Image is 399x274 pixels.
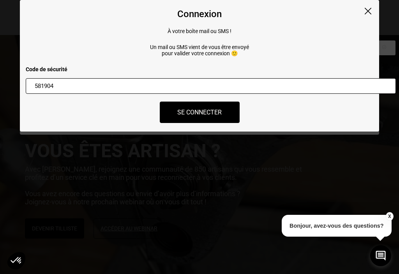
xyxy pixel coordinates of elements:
button: X [385,212,393,221]
button: Se connecter [160,102,240,123]
p: Code de sécurité [26,66,392,72]
p: Un mail ou SMS vient de vous être envoyé pour valider votre connexion 🙂 [146,44,253,56]
img: close [365,8,371,14]
p: À votre boîte mail ou SMS ! [146,28,253,34]
p: Bonjour, avez-vous des questions? [282,215,392,237]
div: Connexion [177,9,222,19]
